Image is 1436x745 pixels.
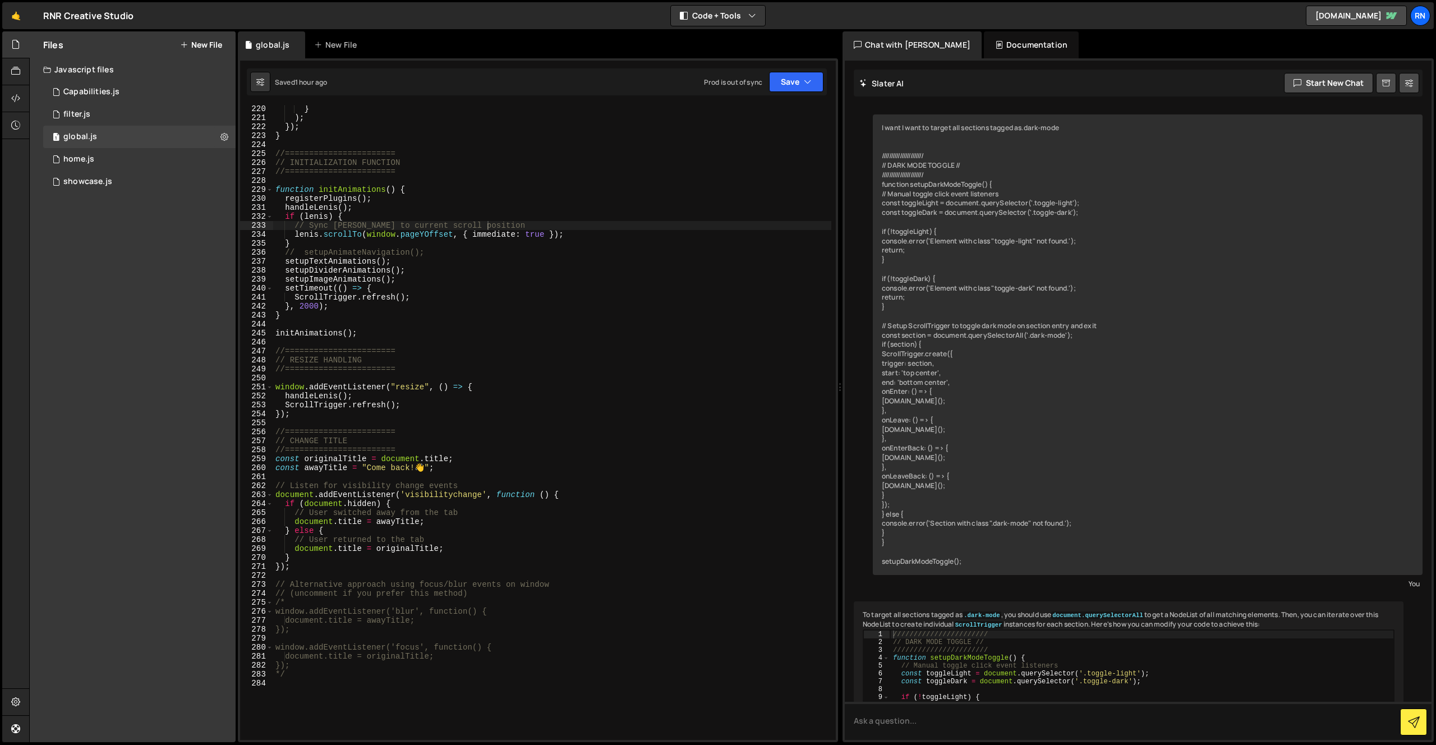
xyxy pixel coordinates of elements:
div: 270 [240,553,273,562]
span: 1 [53,134,59,142]
div: 223 [240,131,273,140]
div: 257 [240,436,273,445]
div: 1 hour ago [295,77,328,87]
div: 232 [240,212,273,221]
div: 247 [240,347,273,356]
div: 2785/32613.js [43,81,236,103]
div: 266 [240,517,273,526]
code: ScrollTrigger [954,621,1004,629]
div: 230 [240,194,273,203]
div: 2785/4729.js [43,126,236,148]
button: Save [769,72,823,92]
h2: Files [43,39,63,51]
div: Saved [275,77,327,87]
div: 244 [240,320,273,329]
div: Documentation [984,31,1079,58]
div: 265 [240,508,273,517]
div: 6 [864,670,890,678]
div: 267 [240,526,273,535]
div: 224 [240,140,273,149]
div: 231 [240,203,273,212]
button: Start new chat [1284,73,1373,93]
div: I want I want to target all sections tagged as.dark-mode /////////////////////// // DARK MODE TOG... [873,114,1423,575]
div: 274 [240,589,273,598]
button: New File [180,40,222,49]
div: 268 [240,535,273,544]
div: 2 [864,638,890,646]
div: 240 [240,284,273,293]
div: 236 [240,248,273,257]
div: 234 [240,230,273,239]
div: Prod is out of sync [704,77,762,87]
div: 5 [864,662,890,670]
div: 271 [240,562,273,571]
div: RNR Creative Studio [43,9,134,22]
h2: Slater AI [859,78,904,89]
div: 3 [864,646,890,654]
div: 221 [240,113,273,122]
a: 🤙 [2,2,30,29]
div: showcase.js [63,177,112,187]
div: 250 [240,374,273,383]
div: 276 [240,607,273,616]
div: 277 [240,616,273,625]
div: 245 [240,329,273,338]
div: 2785/36237.js [43,171,236,193]
div: 275 [240,598,273,607]
div: 9 [864,693,890,701]
div: 259 [240,454,273,463]
div: 242 [240,302,273,311]
div: 226 [240,158,273,167]
div: Capabilities.js [63,87,119,97]
div: 269 [240,544,273,553]
div: 283 [240,670,273,679]
div: 263 [240,490,273,499]
div: 284 [240,679,273,688]
div: 254 [240,410,273,419]
div: 252 [240,392,273,401]
div: 227 [240,167,273,176]
div: global.js [256,39,289,50]
div: 260 [240,463,273,472]
div: 222 [240,122,273,131]
div: 258 [240,445,273,454]
div: 279 [240,634,273,643]
div: 273 [240,580,273,589]
div: New File [314,39,361,50]
code: .dark-mode [963,611,1001,619]
div: 2785/4730.js [43,148,236,171]
div: 238 [240,266,273,275]
div: 233 [240,221,273,230]
div: 278 [240,625,273,634]
div: 261 [240,472,273,481]
div: 228 [240,176,273,185]
div: 220 [240,104,273,113]
div: 235 [240,239,273,248]
div: 243 [240,311,273,320]
div: 239 [240,275,273,284]
div: 253 [240,401,273,410]
div: filter.js [63,109,90,119]
div: 4 [864,654,890,662]
a: RN [1410,6,1430,26]
div: 2785/35735.js [43,103,236,126]
div: 1 [864,631,890,638]
div: 229 [240,185,273,194]
div: Javascript files [30,58,236,81]
div: 255 [240,419,273,427]
div: 237 [240,257,273,266]
a: [DOMAIN_NAME] [1306,6,1407,26]
div: 241 [240,293,273,302]
div: 262 [240,481,273,490]
div: You [876,578,1420,590]
div: global.js [63,132,97,142]
div: 7 [864,678,890,686]
code: document.querySelectorAll [1051,611,1144,619]
div: Chat with [PERSON_NAME] [843,31,982,58]
div: 8 [864,686,890,693]
div: 282 [240,661,273,670]
div: 264 [240,499,273,508]
div: 249 [240,365,273,374]
div: 281 [240,652,273,661]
